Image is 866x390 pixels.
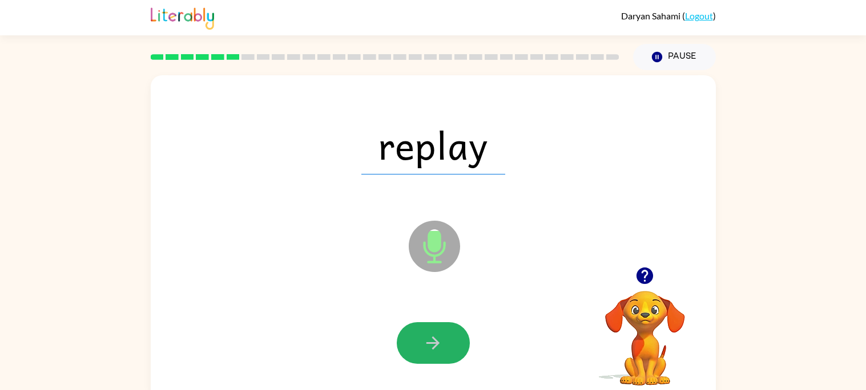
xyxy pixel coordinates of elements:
[621,10,716,21] div: ( )
[633,44,716,70] button: Pause
[621,10,682,21] span: Daryan Sahami
[588,273,702,387] video: Your browser must support playing .mp4 files to use Literably. Please try using another browser.
[151,5,214,30] img: Literably
[361,115,505,174] span: replay
[685,10,713,21] a: Logout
